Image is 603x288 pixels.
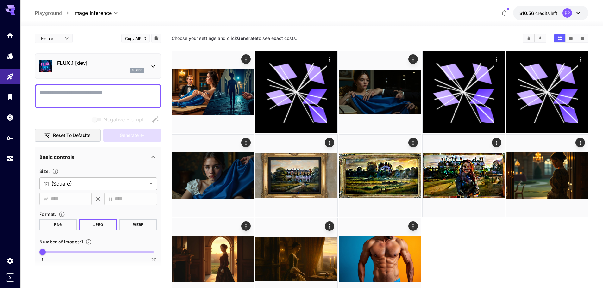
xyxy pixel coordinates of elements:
[39,211,56,217] span: Format :
[513,6,588,20] button: $10.5633PP
[423,135,505,217] img: 2Q==
[6,134,14,142] div: API Keys
[35,129,101,142] button: Reset to defaults
[6,32,14,40] div: Home
[408,221,418,231] div: Actions
[109,195,112,203] span: H
[104,116,144,123] span: Negative Prompt
[57,59,144,67] p: FLUX.1 [dev]
[325,54,334,64] div: Actions
[339,51,421,133] img: Z
[6,73,14,81] div: Playground
[325,221,334,231] div: Actions
[6,113,14,121] div: Wallet
[408,54,418,64] div: Actions
[492,138,501,147] div: Actions
[39,57,157,76] div: FLUX.1 [dev]flux1d
[575,138,585,147] div: Actions
[339,135,421,217] img: 9k=
[73,9,112,17] span: Image Inference
[39,219,77,230] button: PNG
[172,35,297,41] span: Choose your settings and click to see exact costs.
[91,115,149,123] span: Negative prompts are not compatible with the selected model.
[554,34,588,43] div: Show images in grid viewShow images in video viewShow images in list view
[79,219,117,230] button: JPEG
[119,219,157,230] button: WEBP
[172,135,254,217] img: 2Q==
[35,9,73,17] nav: breadcrumb
[523,34,534,42] button: Clear Images
[554,34,565,42] button: Show images in grid view
[39,153,74,161] p: Basic controls
[519,10,557,16] div: $10.5633
[241,138,251,147] div: Actions
[39,150,157,165] div: Basic controls
[6,155,14,162] div: Usage
[519,10,535,16] span: $10.56
[325,138,334,147] div: Actions
[562,8,572,18] div: PP
[151,257,157,263] span: 20
[121,34,150,43] button: Copy AIR ID
[241,54,251,64] div: Actions
[44,195,48,203] span: W
[255,135,337,217] img: Z
[6,257,14,265] div: Settings
[241,221,251,231] div: Actions
[41,35,61,42] span: Editor
[506,135,588,217] img: 2Q==
[132,68,142,73] p: flux1d
[535,10,557,16] span: credits left
[154,34,159,42] button: Add to library
[408,138,418,147] div: Actions
[577,34,588,42] button: Show images in list view
[50,168,61,175] button: Adjust the dimensions of the generated image by specifying its width and height in pixels, or sel...
[44,180,147,187] span: 1:1 (Square)
[83,239,94,245] button: Specify how many images to generate in a single request. Each image generation will be charged se...
[566,34,577,42] button: Show images in video view
[237,35,257,41] b: Generate
[523,34,546,43] div: Clear ImagesDownload All
[6,93,14,101] div: Library
[492,54,501,64] div: Actions
[6,273,14,282] button: Expand sidebar
[56,211,67,218] button: Choose the file format for the output image.
[535,34,546,42] button: Download All
[6,52,14,60] div: Models
[39,239,83,244] span: Number of images : 1
[575,54,585,64] div: Actions
[35,9,62,17] a: Playground
[172,51,254,133] img: Z
[39,169,50,174] span: Size :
